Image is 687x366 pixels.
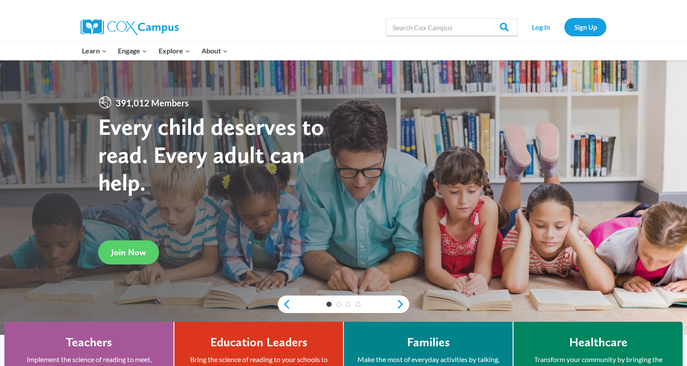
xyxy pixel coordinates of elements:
a: 2 [336,302,341,307]
span: Join Now [111,247,146,257]
h4: Education Leaders [210,335,308,350]
strong: Every child deserves to read. Every adult can help. [98,113,324,196]
img: Cox Campus [81,19,179,35]
a: Log In [522,18,560,36]
span: About [202,45,228,56]
span: Learn [82,45,107,56]
nav: Secondary Navigation [522,18,606,36]
div: content slider buttons [278,296,409,313]
a: next [396,299,409,310]
input: Search Cox Campus [386,18,517,36]
a: previous [278,299,291,310]
h4: Families [407,335,450,350]
a: 3 [346,302,351,307]
span: Engage [118,45,147,56]
span: Explore [159,45,190,56]
a: 4 [355,302,361,307]
h4: Healthcare [569,335,627,350]
h4: Teachers [66,335,112,350]
nav: Primary Navigation [76,42,233,60]
a: Sign Up [564,18,606,36]
span: 391,012 Members [112,95,192,109]
a: Join Now [98,240,159,264]
a: 1 [326,302,332,307]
